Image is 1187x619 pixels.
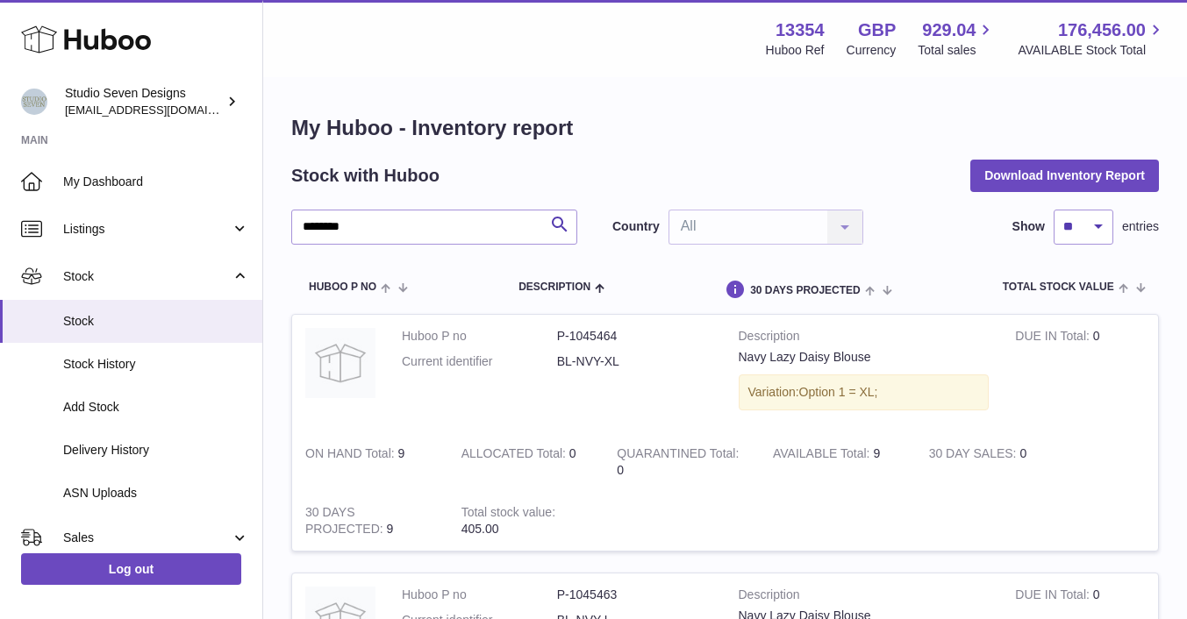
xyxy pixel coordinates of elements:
[63,313,249,330] span: Stock
[309,281,376,293] span: Huboo P no
[448,432,604,492] td: 0
[1015,587,1092,606] strong: DUE IN Total
[557,353,712,370] dd: BL-NVY-XL
[739,374,990,410] div: Variation:
[63,442,249,459] span: Delivery History
[461,446,569,465] strong: ALLOCATED Total
[305,328,375,398] img: product image
[402,328,557,345] dt: Huboo P no
[65,85,223,118] div: Studio Seven Designs
[766,42,825,59] div: Huboo Ref
[1012,218,1045,235] label: Show
[922,18,976,42] span: 929.04
[63,268,231,285] span: Stock
[739,328,990,349] strong: Description
[1018,18,1166,59] a: 176,456.00 AVAILABLE Stock Total
[63,174,249,190] span: My Dashboard
[858,18,896,42] strong: GBP
[1003,281,1114,293] span: Total stock value
[799,385,878,399] span: Option 1 = XL;
[291,114,1159,142] h1: My Huboo - Inventory report
[1002,315,1158,432] td: 0
[760,432,916,492] td: 9
[461,522,499,536] span: 405.00
[63,399,249,416] span: Add Stock
[63,485,249,502] span: ASN Uploads
[617,446,739,465] strong: QUARANTINED Total
[21,553,241,585] a: Log out
[65,103,258,117] span: [EMAIL_ADDRESS][DOMAIN_NAME]
[929,446,1020,465] strong: 30 DAY SALES
[739,587,990,608] strong: Description
[291,164,440,188] h2: Stock with Huboo
[461,505,555,523] strong: Total stock value
[847,42,897,59] div: Currency
[557,328,712,345] dd: P-1045464
[21,89,47,115] img: contact.studiosevendesigns@gmail.com
[292,491,448,551] td: 9
[63,356,249,373] span: Stock History
[63,530,231,546] span: Sales
[1015,329,1092,347] strong: DUE IN Total
[776,18,825,42] strong: 13354
[63,221,231,238] span: Listings
[1058,18,1146,42] span: 176,456.00
[305,505,387,540] strong: 30 DAYS PROJECTED
[916,432,1072,492] td: 0
[612,218,660,235] label: Country
[750,285,861,296] span: 30 DAYS PROJECTED
[970,160,1159,191] button: Download Inventory Report
[1018,42,1166,59] span: AVAILABLE Stock Total
[518,281,590,293] span: Description
[292,432,448,492] td: 9
[918,42,996,59] span: Total sales
[402,587,557,603] dt: Huboo P no
[402,353,557,370] dt: Current identifier
[1122,218,1159,235] span: entries
[918,18,996,59] a: 929.04 Total sales
[305,446,398,465] strong: ON HAND Total
[739,349,990,366] div: Navy Lazy Daisy Blouse
[617,463,624,477] span: 0
[557,587,712,603] dd: P-1045463
[773,446,873,465] strong: AVAILABLE Total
